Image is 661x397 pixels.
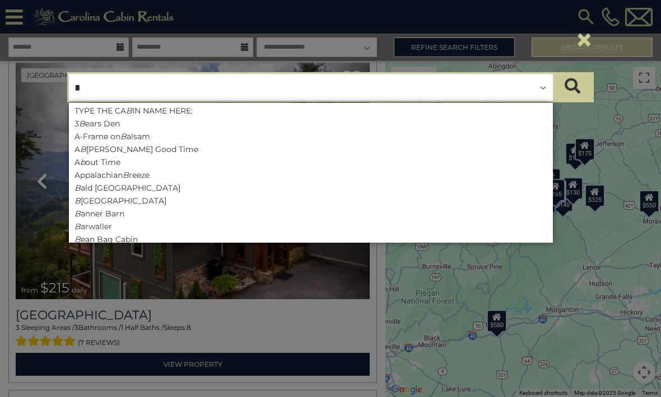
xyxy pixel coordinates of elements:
em: B [75,221,81,231]
li: [GEOGRAPHIC_DATA] [69,196,553,206]
li: A-Frame on alsam [69,131,553,141]
em: B [79,119,85,129]
li: A [PERSON_NAME] Good Time [69,144,553,154]
em: B [75,234,81,244]
em: B [126,106,132,116]
em: B [75,209,81,219]
em: b [80,157,85,167]
li: 3 ears Den [69,119,553,129]
em: B [80,144,86,154]
em: B [123,170,129,180]
li: TYPE THE CA IN NAME HERE: [69,106,553,116]
li: Appalachian reeze [69,170,553,180]
li: A out Time [69,157,553,167]
li: anner Barn [69,209,553,219]
li: ean Bag Cabin [69,234,553,244]
em: B [75,196,81,206]
li: ald [GEOGRAPHIC_DATA] [69,183,553,193]
em: B [120,131,127,141]
li: arwaller [69,221,553,231]
em: B [75,183,81,193]
button: × [575,24,594,55]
